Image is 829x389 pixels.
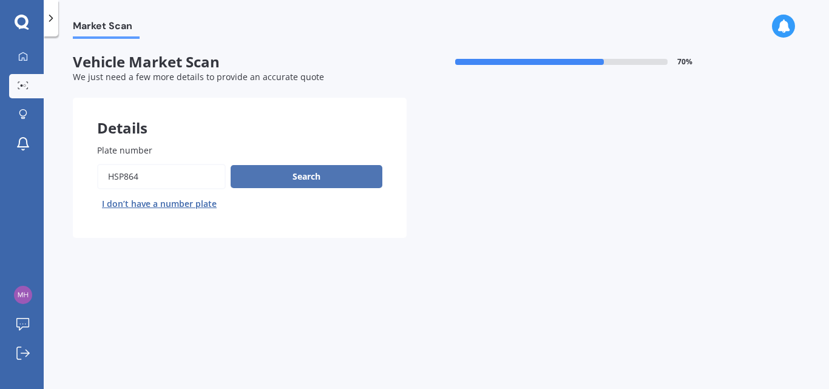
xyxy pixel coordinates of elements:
[73,98,407,134] div: Details
[231,165,382,188] button: Search
[677,58,692,66] span: 70 %
[73,53,407,71] span: Vehicle Market Scan
[14,286,32,304] img: 79b3faccaf81b299cc26622e3d29183f
[73,71,324,83] span: We just need a few more details to provide an accurate quote
[97,144,152,156] span: Plate number
[97,194,222,214] button: I don’t have a number plate
[97,164,226,189] input: Enter plate number
[73,20,140,36] span: Market Scan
